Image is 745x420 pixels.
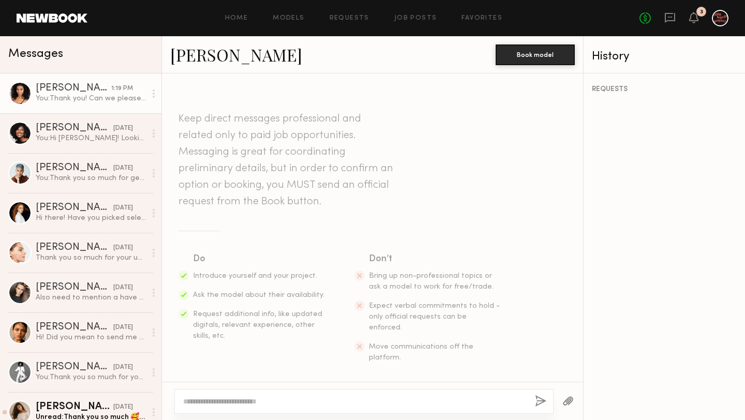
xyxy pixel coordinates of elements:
div: [PERSON_NAME] [36,322,113,333]
div: Hi! Did you mean to send me a request ? [36,333,146,342]
div: 3 [700,9,703,15]
span: Ask the model about their availability. [193,292,324,298]
span: Move communications off the platform. [369,343,473,361]
a: Favorites [461,15,502,22]
div: Do [193,252,325,266]
div: [PERSON_NAME] [36,163,113,173]
span: Introduce yourself and your project. [193,273,317,279]
div: History [592,51,737,63]
div: [PERSON_NAME] [36,402,113,412]
div: REQUESTS [592,86,737,93]
div: Also need to mention a have couple new tattoos on my arms, but they are small [36,293,146,303]
div: [DATE] [113,243,133,253]
a: Models [273,15,304,22]
div: [PERSON_NAME] [36,243,113,253]
div: You: Thank you! Can we please see an option with the white long-sleeve sweater and light-wash den... [36,94,146,103]
span: Expect verbal commitments to hold - only official requests can be enforced. [369,303,500,331]
div: Hi there! Have you picked selects for this project? I’m still held as an option and available [DATE] [36,213,146,223]
span: Messages [8,48,63,60]
div: [DATE] [113,203,133,213]
a: Requests [330,15,369,22]
span: Bring up non-professional topics or ask a model to work for free/trade. [369,273,494,290]
div: You: Hi [PERSON_NAME]! Looking forward to this [DATE] shoot. Here is the deck (please refer to th... [36,133,146,143]
div: [PERSON_NAME] [36,83,111,94]
span: Request additional info, like updated digitals, relevant experience, other skills, etc. [193,311,322,339]
div: [PERSON_NAME] [36,203,113,213]
div: [DATE] [113,323,133,333]
div: [DATE] [113,402,133,412]
div: [DATE] [113,124,133,133]
div: Thank you so much for your understanding. Let’s keep in touch, and I wish you all the best of luc... [36,253,146,263]
div: Don’t [369,252,501,266]
div: [PERSON_NAME] [36,123,113,133]
div: You: Thank you so much for your time! [36,372,146,382]
a: [PERSON_NAME] [170,43,302,66]
div: You: Thank you so much for getting back to me! Totally understand where you’re coming from, and I... [36,173,146,183]
a: Job Posts [394,15,437,22]
a: Home [225,15,248,22]
div: [DATE] [113,283,133,293]
div: [DATE] [113,363,133,372]
div: 1:19 PM [111,84,133,94]
div: [PERSON_NAME] [36,362,113,372]
div: [DATE] [113,163,133,173]
button: Book model [496,44,575,65]
a: Book model [496,50,575,58]
header: Keep direct messages professional and related only to paid job opportunities. Messaging is great ... [178,111,396,210]
div: [PERSON_NAME] [36,282,113,293]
